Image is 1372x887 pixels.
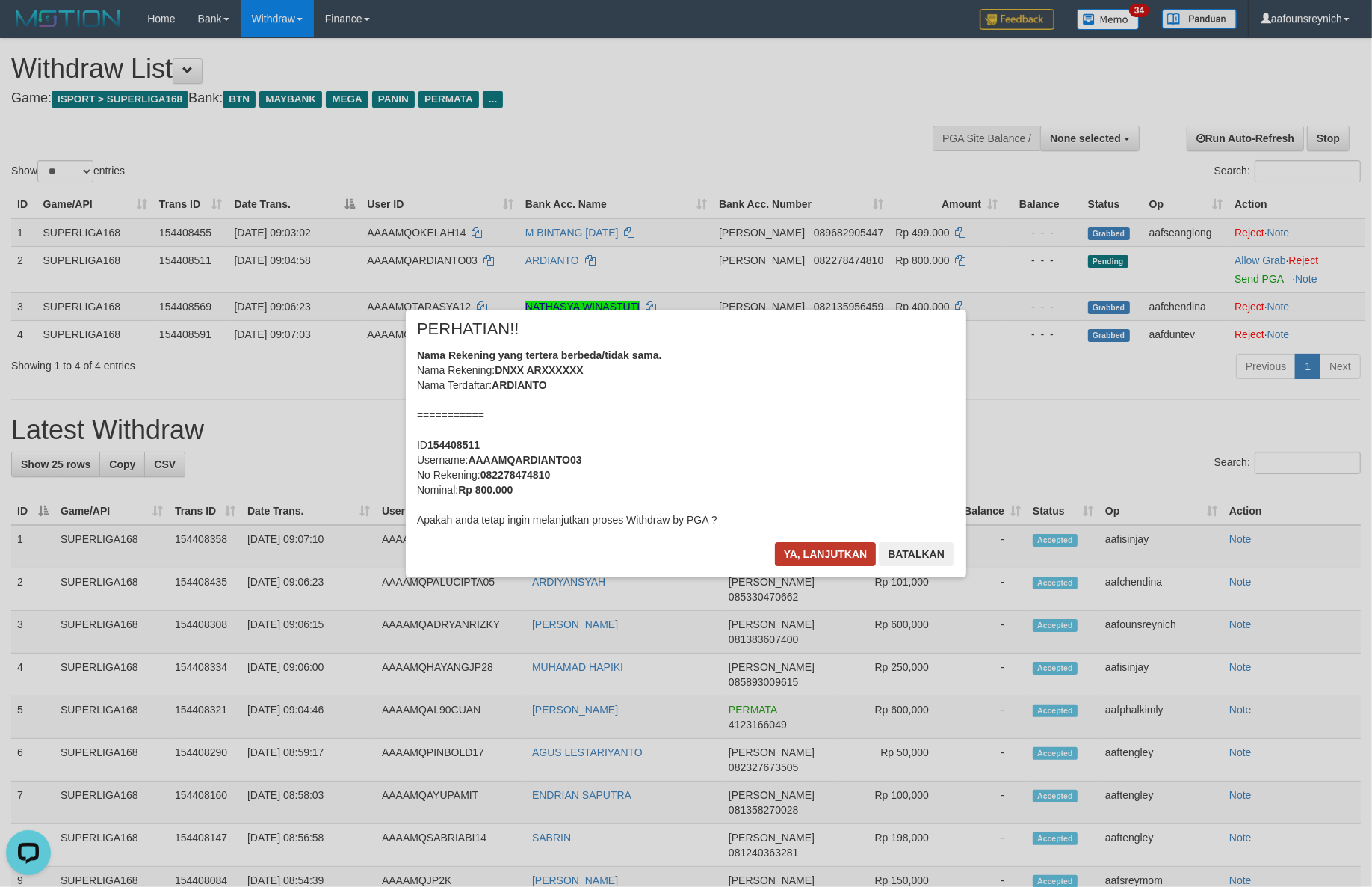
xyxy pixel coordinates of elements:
[492,379,547,391] b: ARDIANTO
[495,364,584,376] b: DNXX ARXXXXXX
[427,439,480,451] b: 154408511
[775,542,877,566] button: Ya, lanjutkan
[879,542,954,566] button: Batalkan
[6,6,51,51] button: Open LiveChat chat widget
[417,322,519,337] span: PERHATIAN!!
[417,349,662,361] b: Nama Rekening yang tertera berbeda/tidak sama.
[468,454,581,466] b: AAAAMQARDIANTO03
[417,348,955,527] div: Nama Rekening: Nama Terdaftar: =========== ID Username: No Rekening: Nominal: Apakah anda tetap i...
[458,484,513,496] b: Rp 800.000
[480,469,550,481] b: 082278474810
